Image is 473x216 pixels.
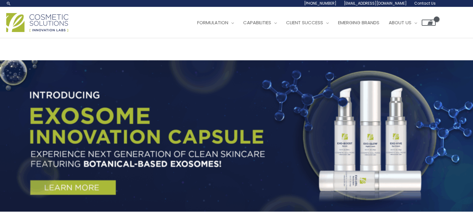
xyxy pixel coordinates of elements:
span: [PHONE_NUMBER] [304,1,336,6]
a: Client Success [281,13,333,32]
a: Search icon link [6,1,11,6]
img: Cosmetic Solutions Logo [6,13,68,32]
span: Contact Us [414,1,436,6]
a: Formulation [192,13,239,32]
span: [EMAIL_ADDRESS][DOMAIN_NAME] [344,1,407,6]
a: Capabilities [239,13,281,32]
nav: Site Navigation [188,13,436,32]
span: About Us [389,19,411,26]
a: About Us [384,13,422,32]
span: Client Success [286,19,323,26]
a: Emerging Brands [333,13,384,32]
span: Formulation [197,19,228,26]
span: Emerging Brands [338,19,379,26]
span: Capabilities [243,19,271,26]
a: View Shopping Cart, empty [422,20,436,26]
